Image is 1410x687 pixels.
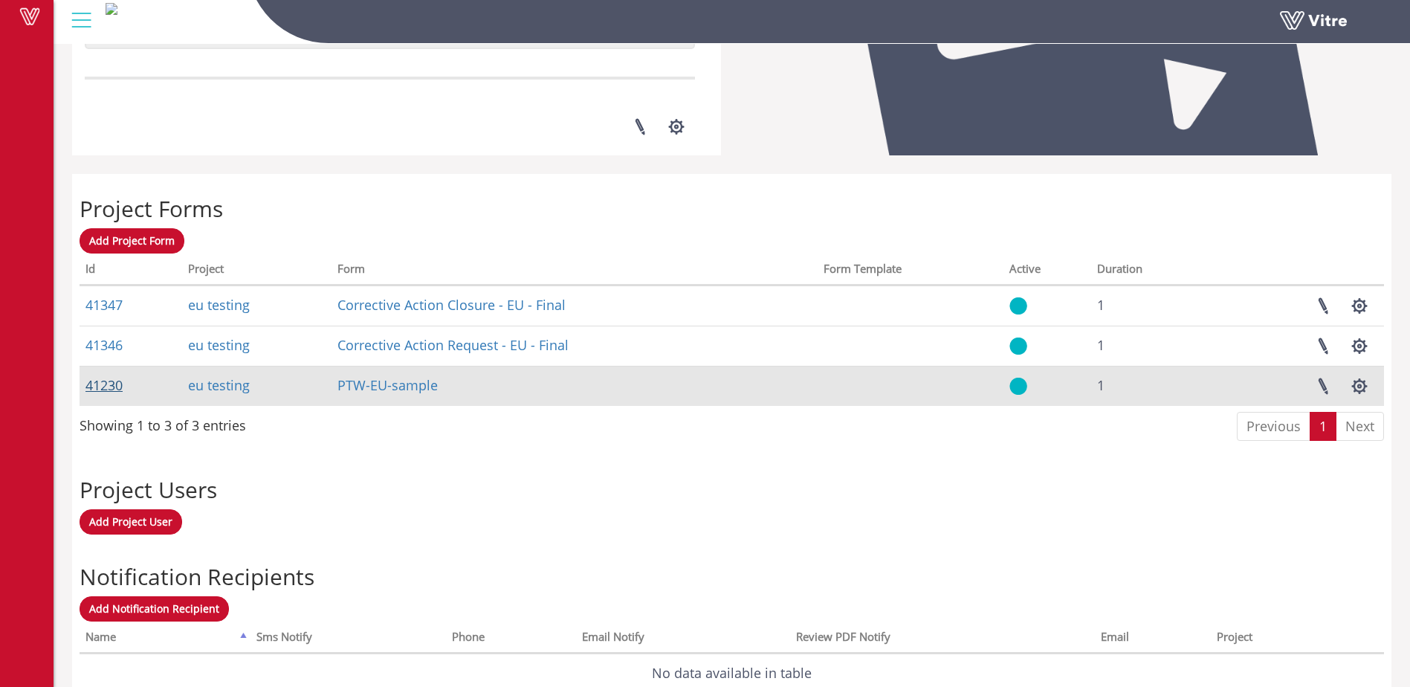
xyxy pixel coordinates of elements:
td: 1 [1091,286,1210,326]
th: Project [1211,625,1350,654]
th: Email Notify [576,625,790,654]
a: eu testing [188,336,250,354]
h2: Project Forms [80,196,1384,221]
th: Review PDF Notify [790,625,1095,654]
th: Email [1095,625,1211,654]
span: Add Project Form [89,233,175,248]
a: Corrective Action Request - EU - Final [337,336,569,354]
img: 89a1e879-483e-4009-bea7-dbfb47cfb1c8.jpg [106,3,117,15]
td: 1 [1091,366,1210,406]
div: Showing 1 to 3 of 3 entries [80,410,246,436]
a: Add Project User [80,509,182,535]
th: Form [332,257,817,286]
a: Add Notification Recipient [80,596,229,622]
a: eu testing [188,376,250,394]
th: Phone [446,625,577,654]
a: 41230 [85,376,123,394]
h2: Notification Recipients [80,564,1384,589]
h2: Project Users [80,477,1384,502]
th: Active [1003,257,1091,286]
th: Id [80,257,182,286]
img: yes [1009,297,1027,315]
a: Add Project Form [80,228,184,254]
th: Name: activate to sort column descending [80,625,250,654]
td: 1 [1091,326,1210,366]
a: Next [1336,412,1384,442]
a: Previous [1237,412,1310,442]
img: yes [1009,377,1027,396]
span: Add Notification Recipient [89,601,219,616]
th: Form Template [818,257,1003,286]
th: Sms Notify [250,625,445,654]
th: Project [182,257,332,286]
span: Add Project User [89,515,172,529]
th: Duration [1091,257,1210,286]
a: 41346 [85,336,123,354]
a: Corrective Action Closure - EU - Final [337,296,566,314]
a: 1 [1310,412,1336,442]
a: PTW-EU-sample [337,376,438,394]
img: yes [1009,337,1027,355]
a: 41347 [85,296,123,314]
a: eu testing [188,296,250,314]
